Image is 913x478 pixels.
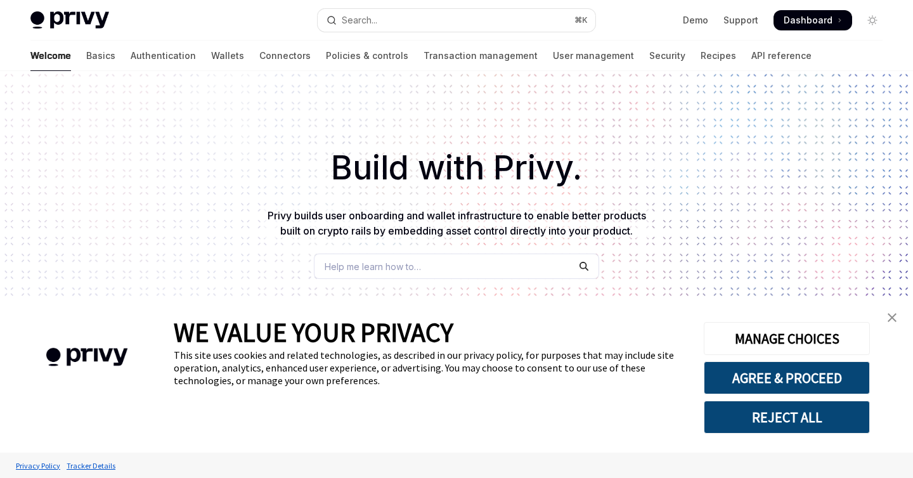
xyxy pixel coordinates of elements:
button: AGREE & PROCEED [704,361,870,394]
img: light logo [30,11,109,29]
span: Help me learn how to… [325,260,421,273]
span: ⌘ K [574,15,588,25]
a: Policies & controls [326,41,408,71]
a: Wallets [211,41,244,71]
div: Search... [342,13,377,28]
span: Get started [427,295,477,306]
a: Support [723,14,758,27]
a: Get started [427,294,477,307]
a: Tracker Details [63,455,119,477]
a: User management [553,41,634,71]
a: API reference [751,41,812,71]
a: Welcome [30,41,71,71]
a: Connectors [259,41,311,71]
span: WE VALUE YOUR PRIVACY [174,316,453,349]
button: REJECT ALL [704,401,870,434]
a: close banner [879,305,905,330]
a: Transaction management [424,41,538,71]
button: Open search [318,9,595,32]
img: close banner [888,313,897,322]
button: MANAGE CHOICES [704,322,870,355]
button: Toggle dark mode [862,10,883,30]
span: Privy builds user onboarding and wallet infrastructure to enable better products built on crypto ... [268,209,646,237]
h1: Build with Privy. [20,143,893,193]
a: Recipes [701,41,736,71]
a: Basics [86,41,115,71]
a: Dashboard [774,10,852,30]
div: This site uses cookies and related technologies, as described in our privacy policy, for purposes... [174,349,685,387]
a: Security [649,41,685,71]
a: Demo [683,14,708,27]
span: Dashboard [784,14,832,27]
img: company logo [19,330,155,385]
a: Authentication [131,41,196,71]
a: Privacy Policy [13,455,63,477]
